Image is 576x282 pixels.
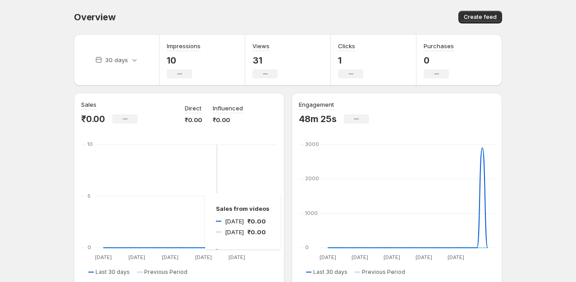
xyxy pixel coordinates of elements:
[252,55,278,66] p: 31
[313,268,347,276] span: Last 30 days
[162,254,178,260] text: [DATE]
[305,175,319,182] text: 2000
[424,41,454,50] h3: Purchases
[362,268,405,276] span: Previous Period
[81,114,105,124] p: ₹0.00
[458,11,502,23] button: Create feed
[320,254,336,260] text: [DATE]
[448,254,464,260] text: [DATE]
[464,14,497,21] span: Create feed
[305,141,319,147] text: 3000
[195,254,212,260] text: [DATE]
[352,254,368,260] text: [DATE]
[105,55,128,64] p: 30 days
[229,254,245,260] text: [DATE]
[185,104,201,113] p: Direct
[299,100,334,109] h3: Engagement
[338,55,363,66] p: 1
[416,254,432,260] text: [DATE]
[305,210,318,216] text: 1000
[252,41,270,50] h3: Views
[424,55,454,66] p: 0
[167,41,201,50] h3: Impressions
[305,244,309,250] text: 0
[87,141,93,147] text: 10
[299,114,337,124] p: 48m 25s
[338,41,355,50] h3: Clicks
[384,254,400,260] text: [DATE]
[74,12,115,23] span: Overview
[144,268,187,276] span: Previous Period
[128,254,145,260] text: [DATE]
[185,115,202,124] p: ₹0.00
[96,268,130,276] span: Last 30 days
[167,55,201,66] p: 10
[213,104,243,113] p: Influenced
[87,193,91,199] text: 5
[81,100,96,109] h3: Sales
[95,254,112,260] text: [DATE]
[87,244,91,250] text: 0
[213,115,243,124] p: ₹0.00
